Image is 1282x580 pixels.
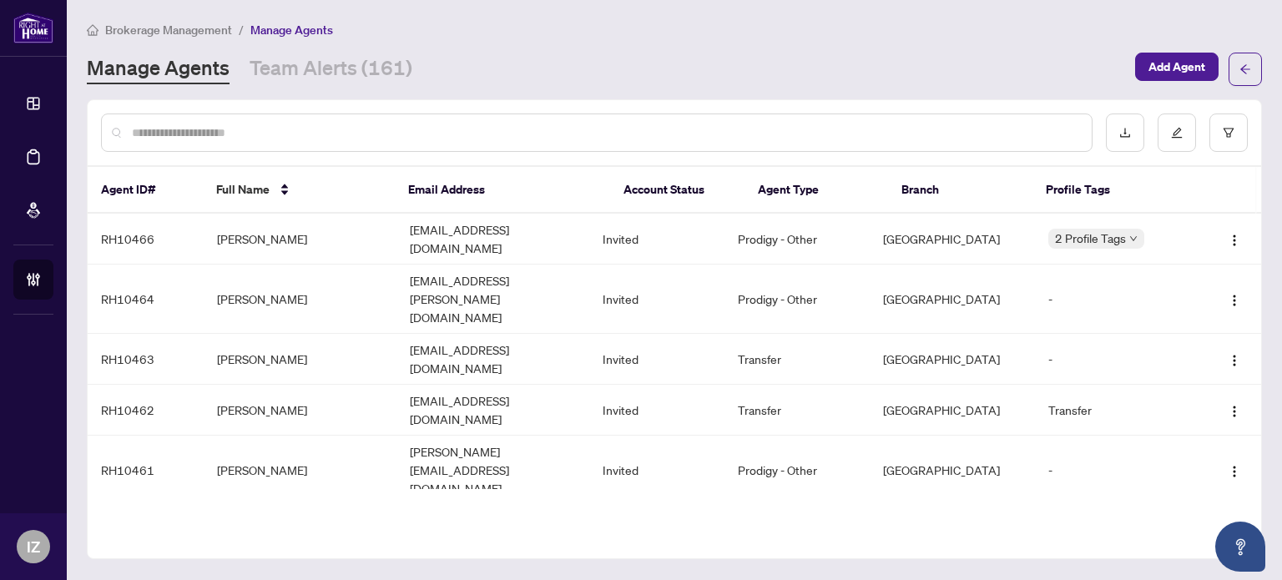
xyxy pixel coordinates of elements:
th: Email Address [395,167,610,214]
td: RH10463 [88,334,204,385]
td: Transfer [1035,385,1199,436]
td: [PERSON_NAME] [204,265,396,334]
td: [EMAIL_ADDRESS][DOMAIN_NAME] [396,214,589,265]
th: Branch [888,167,1032,214]
td: Invited [589,334,724,385]
button: Add Agent [1135,53,1219,81]
td: [GEOGRAPHIC_DATA] [870,436,1036,505]
button: Logo [1221,225,1248,252]
span: download [1119,127,1131,139]
td: Transfer [724,385,869,436]
td: [GEOGRAPHIC_DATA] [870,265,1036,334]
td: [PERSON_NAME] [204,334,396,385]
span: edit [1171,127,1183,139]
th: Agent Type [744,167,888,214]
img: logo [13,13,53,43]
td: [PERSON_NAME] [204,385,396,436]
td: Invited [589,265,724,334]
button: download [1106,113,1144,152]
td: Prodigy - Other [724,436,869,505]
span: filter [1223,127,1234,139]
span: Manage Agents [250,23,333,38]
td: - [1035,436,1199,505]
a: Manage Agents [87,54,230,84]
td: Invited [589,385,724,436]
span: Add Agent [1148,53,1205,80]
a: Team Alerts (161) [250,54,412,84]
img: Logo [1228,465,1241,478]
td: Invited [589,214,724,265]
button: edit [1158,113,1196,152]
td: [PERSON_NAME][EMAIL_ADDRESS][DOMAIN_NAME] [396,436,589,505]
td: RH10466 [88,214,204,265]
th: Agent ID# [88,167,203,214]
button: Logo [1221,396,1248,423]
td: - [1035,334,1199,385]
td: [EMAIL_ADDRESS][PERSON_NAME][DOMAIN_NAME] [396,265,589,334]
th: Profile Tags [1032,167,1195,214]
td: Prodigy - Other [724,265,869,334]
td: RH10461 [88,436,204,505]
td: [GEOGRAPHIC_DATA] [870,334,1036,385]
button: Open asap [1215,522,1265,572]
img: Logo [1228,405,1241,418]
td: RH10464 [88,265,204,334]
td: Transfer [724,334,869,385]
img: Logo [1228,234,1241,247]
span: Full Name [216,180,270,199]
td: [EMAIL_ADDRESS][DOMAIN_NAME] [396,334,589,385]
td: [EMAIL_ADDRESS][DOMAIN_NAME] [396,385,589,436]
td: Invited [589,436,724,505]
img: Logo [1228,354,1241,367]
td: RH10462 [88,385,204,436]
span: down [1129,235,1138,243]
span: home [87,24,98,36]
span: Brokerage Management [105,23,232,38]
span: IZ [27,535,40,558]
td: - [1035,265,1199,334]
td: [PERSON_NAME] [204,214,396,265]
span: 2 Profile Tags [1055,229,1126,248]
button: Logo [1221,456,1248,483]
th: Full Name [203,167,395,214]
li: / [239,20,244,39]
button: Logo [1221,285,1248,312]
td: [GEOGRAPHIC_DATA] [870,214,1036,265]
img: Logo [1228,294,1241,307]
td: [GEOGRAPHIC_DATA] [870,385,1036,436]
td: [PERSON_NAME] [204,436,396,505]
button: filter [1209,113,1248,152]
th: Account Status [610,167,744,214]
td: Prodigy - Other [724,214,869,265]
button: Logo [1221,345,1248,372]
span: arrow-left [1239,63,1251,75]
